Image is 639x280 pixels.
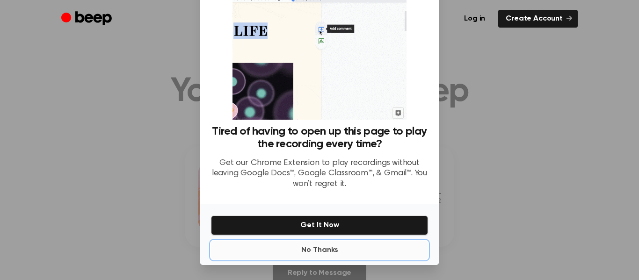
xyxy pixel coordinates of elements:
[457,10,493,28] a: Log in
[211,215,428,235] button: Get It Now
[61,10,114,28] a: Beep
[211,125,428,151] h3: Tired of having to open up this page to play the recording every time?
[211,158,428,190] p: Get our Chrome Extension to play recordings without leaving Google Docs™, Google Classroom™, & Gm...
[498,10,578,28] a: Create Account
[211,241,428,259] button: No Thanks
